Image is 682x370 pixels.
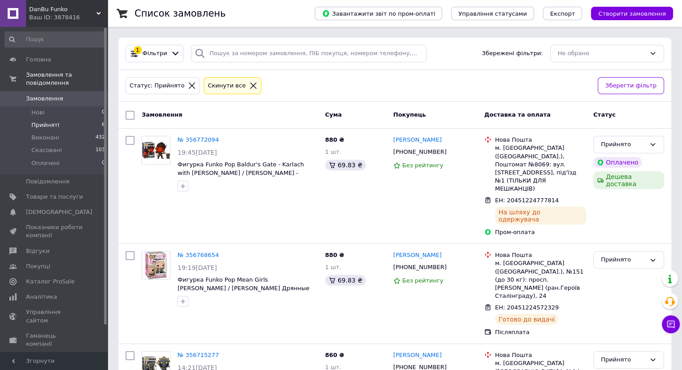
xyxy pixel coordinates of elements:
[26,278,74,286] span: Каталог ProSale
[605,81,656,91] span: Зберегти фільтр
[102,159,105,167] span: 0
[142,251,170,280] a: Фото товару
[31,134,59,142] span: Виконані
[391,261,448,273] div: [PHONE_NUMBER]
[26,262,50,270] span: Покупці
[593,157,642,168] div: Оплачено
[31,109,44,117] span: Нові
[593,171,664,189] div: Дешева доставка
[26,308,83,324] span: Управління сайтом
[142,111,182,118] span: Замовлення
[482,49,543,58] span: Збережені фільтри:
[325,111,342,118] span: Cума
[495,207,586,225] div: На шляху до одержувача
[178,252,219,258] a: № 356768654
[495,314,559,325] div: Готово до видачі
[593,111,616,118] span: Статус
[142,136,170,165] a: Фото товару
[134,46,142,54] div: 1
[598,77,664,95] button: Зберегти фільтр
[31,146,62,154] span: Скасовані
[178,276,309,300] a: Фигурка Funko Pop Mean Girls [PERSON_NAME] / [PERSON_NAME] Дрянные Девчонки [PERSON_NAME] #1706
[29,5,96,13] span: DanBu Funko
[142,136,170,164] img: Фото товару
[495,351,586,359] div: Нова Пошта
[102,121,105,129] span: 6
[601,255,646,265] div: Прийнято
[458,10,527,17] span: Управління статусами
[178,264,217,271] span: 19:19[DATE]
[26,71,108,87] span: Замовлення та повідомлення
[26,223,83,239] span: Показники роботи компанії
[402,277,443,284] span: Без рейтингу
[206,81,248,91] div: Cкинути все
[4,31,106,48] input: Пошук
[178,149,217,156] span: 19:45[DATE]
[29,13,108,22] div: Ваш ID: 3878416
[128,81,186,91] div: Статус: Прийнято
[325,264,341,270] span: 1 шт.
[495,304,559,311] span: ЕН: 20451224572329
[484,111,551,118] span: Доставка та оплата
[96,134,105,142] span: 432
[451,7,534,20] button: Управління статусами
[325,160,366,170] div: 69.83 ₴
[591,7,673,20] button: Створити замовлення
[325,136,344,143] span: 880 ₴
[26,95,63,103] span: Замовлення
[391,146,448,158] div: [PHONE_NUMBER]
[325,252,344,258] span: 880 ₴
[135,8,226,19] h1: Список замовлень
[178,136,219,143] a: № 356772094
[26,293,57,301] span: Аналітика
[142,252,170,279] img: Фото товару
[662,315,680,333] button: Чат з покупцем
[325,148,341,155] span: 1 шт.
[31,159,60,167] span: Оплачені
[191,45,426,62] input: Пошук за номером замовлення, ПІБ покупця, номером телефону, Email, номером накладної
[322,9,435,17] span: Завантажити звіт по пром-оплаті
[26,178,70,186] span: Повідомлення
[495,259,586,300] div: м. [GEOGRAPHIC_DATA] ([GEOGRAPHIC_DATA].), №151 (до 30 кг): просп. [PERSON_NAME] (ран.Героїв Стал...
[495,228,586,236] div: Пром-оплата
[178,352,219,358] a: № 356715277
[325,275,366,286] div: 69.83 ₴
[325,352,344,358] span: 860 ₴
[495,144,586,193] div: м. [GEOGRAPHIC_DATA] ([GEOGRAPHIC_DATA].), Поштомат №8069: вул. [STREET_ADDRESS], під'їзд №1 (ТІЛ...
[495,197,559,204] span: ЕН: 20451224777814
[143,49,167,58] span: Фільтри
[495,328,586,336] div: Післяплата
[393,251,442,260] a: [PERSON_NAME]
[31,121,59,129] span: Прийняті
[550,10,575,17] span: Експорт
[393,111,426,118] span: Покупець
[178,161,304,184] a: Фигурка Funko Pop Baldur's Gate - Karlach with [PERSON_NAME] / [PERSON_NAME] - Карлах #1018
[558,49,646,58] div: Не обрано
[582,10,673,17] a: Створити замовлення
[393,136,442,144] a: [PERSON_NAME]
[601,140,646,149] div: Прийнято
[26,247,49,255] span: Відгуки
[26,332,83,348] span: Гаманець компанії
[96,146,105,154] span: 103
[393,351,442,360] a: [PERSON_NAME]
[495,136,586,144] div: Нова Пошта
[26,193,83,201] span: Товари та послуги
[495,251,586,259] div: Нова Пошта
[543,7,582,20] button: Експорт
[601,355,646,365] div: Прийнято
[315,7,442,20] button: Завантажити звіт по пром-оплаті
[402,162,443,169] span: Без рейтингу
[26,56,51,64] span: Головна
[598,10,666,17] span: Створити замовлення
[102,109,105,117] span: 0
[26,208,92,216] span: [DEMOGRAPHIC_DATA]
